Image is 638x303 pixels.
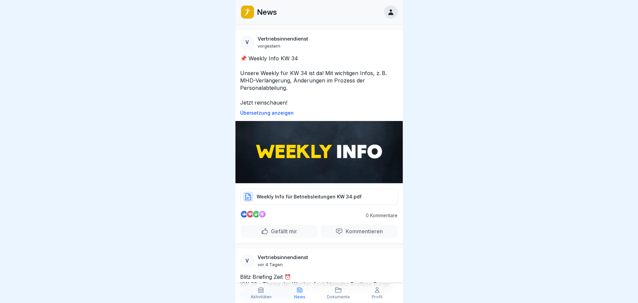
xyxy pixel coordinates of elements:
[240,273,398,288] p: Blitz Briefing Zeit ⏰ KW 33 - Thema der Woche: Anrichteweise Brotlose Burger
[361,213,398,218] p: 0 Kommentare
[294,295,305,299] p: News
[268,228,297,235] p: Gefällt mir
[257,8,277,16] p: News
[257,193,362,200] p: Weekly Info für Betriebsleitungen KW 34.pdf
[327,295,350,299] p: Dokumente
[343,228,383,235] p: Kommentieren
[372,295,382,299] p: Profil
[251,295,272,299] p: Aktivitäten
[258,36,308,42] p: Vertriebsinnendienst
[258,262,283,267] p: vor 4 Tagen
[235,121,403,183] img: Post Image
[258,254,308,260] p: Vertriebsinnendienst
[240,110,398,116] p: Übersetzung anzeigen
[240,55,398,106] p: 📌 Weekly Info KW 34 Unsere Weekly für KW 34 ist da! Mit wichtigen Infos, z. B. MHD-Verlängerung, ...
[258,43,280,49] p: vorgestern
[241,6,254,18] img: oo2rwhh5g6mqyfqxhtbddxvd.png
[240,196,398,203] a: Weekly Info für Betriebsleitungen KW 34.pdf
[240,254,254,268] div: V
[240,35,254,49] div: V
